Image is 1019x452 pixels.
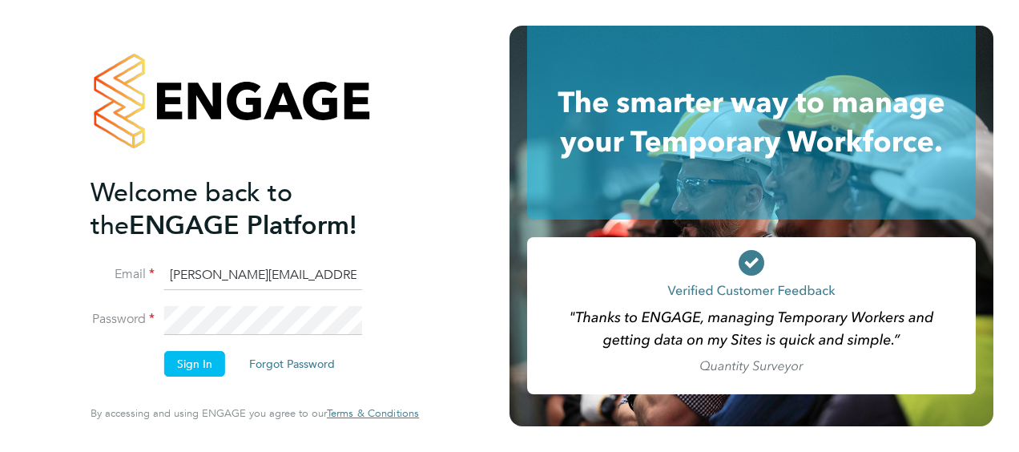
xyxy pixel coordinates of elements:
input: Enter your work email... [164,261,362,290]
button: Sign In [164,351,225,377]
span: Terms & Conditions [327,406,419,420]
span: Welcome back to the [91,177,292,241]
h2: ENGAGE Platform! [91,176,403,242]
label: Password [91,311,155,328]
button: Forgot Password [236,351,348,377]
span: By accessing and using ENGAGE you agree to our [91,406,419,420]
a: Terms & Conditions [327,407,419,420]
label: Email [91,266,155,283]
